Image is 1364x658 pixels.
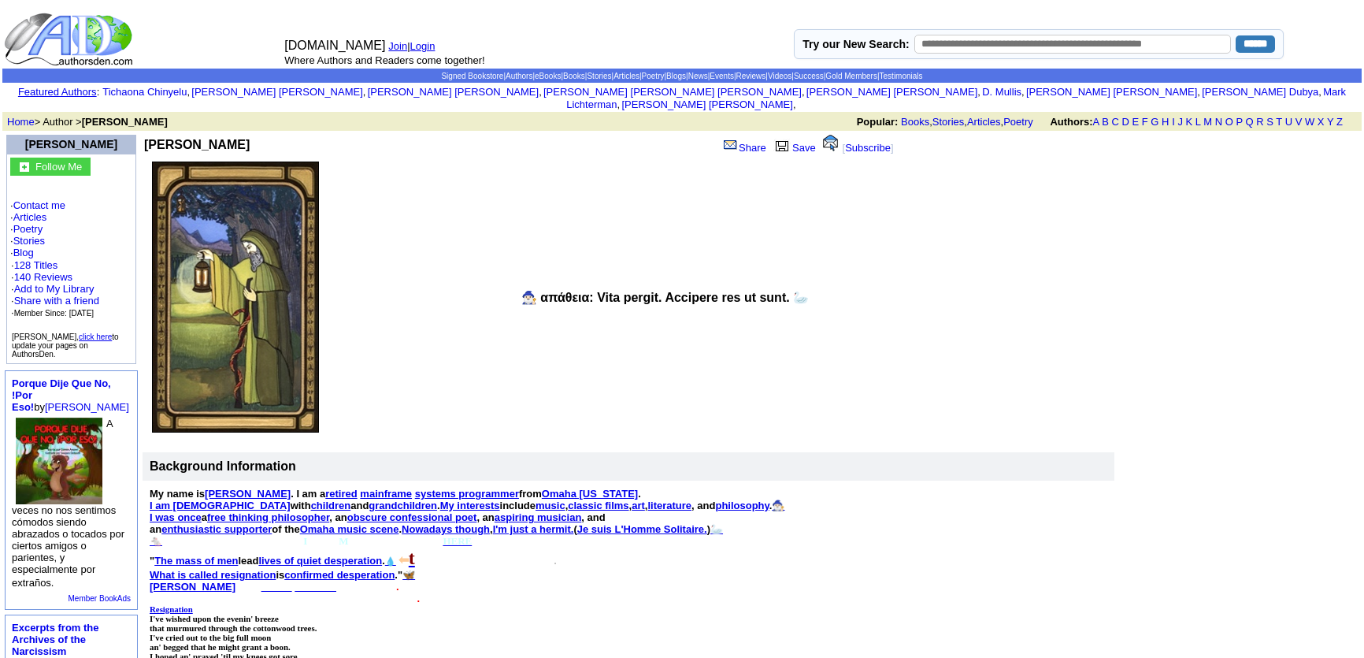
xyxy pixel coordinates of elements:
[407,40,440,52] font: |
[368,86,539,98] a: [PERSON_NAME] [PERSON_NAME]
[1050,116,1092,128] b: Authors:
[102,86,187,98] a: Tichaona Chinyelu
[566,86,1346,110] a: Mark Lichterman
[1321,88,1323,97] font: i
[150,614,279,623] b: I've wished upon the evenin' breeze
[336,581,396,593] font: des papillons
[1186,116,1193,128] a: K
[4,12,136,67] img: logo_ad.gif
[845,142,891,154] a: Subscribe
[150,633,271,642] b: I've cried out to the big full moon
[16,418,102,504] img: 80175.jpg
[18,86,97,98] a: Featured Authors
[11,259,99,318] font: · ·
[261,581,292,593] a: Suivez
[967,116,1001,128] a: Articles
[150,523,723,535] span: an of the . , ( )
[805,88,806,97] font: i
[303,535,307,547] span: I
[18,86,99,98] font: :
[14,295,99,307] a: Share with a friend
[402,569,415,581] a: 🦋
[369,500,437,511] a: grandchildren
[35,161,82,173] font: Follow Me
[1295,116,1303,128] a: V
[495,511,582,523] a: aspiring musician
[1142,116,1148,128] a: F
[150,535,162,547] a: 🐁
[396,581,399,593] b: .
[1327,116,1333,128] a: Y
[857,116,899,128] b: Popular:
[415,555,554,567] span: his is what I've written about
[724,139,737,151] img: share_page.gif
[880,72,923,80] a: Testimonials
[14,271,72,283] a: 140 Reviews
[1336,116,1343,128] a: Z
[410,40,436,52] a: Login
[45,401,129,413] a: [PERSON_NAME]
[506,72,532,80] a: Authors
[1121,116,1129,128] a: D
[794,72,824,80] a: Success
[14,259,58,271] a: 128 Titles
[417,593,421,604] span: .
[587,72,611,80] a: Stories
[347,511,477,523] a: obscure confessional poet
[284,54,484,66] font: Where Authors and Readers come together!
[20,162,29,172] img: gc.jpg
[796,101,798,110] font: i
[710,72,734,80] a: Events
[150,642,291,652] b: an' begged that he might grant a boon.
[11,283,99,318] font: · · ·
[1025,88,1026,97] font: i
[825,72,877,80] a: Gold Members
[385,556,396,566] a: 💧
[13,247,34,258] a: Blog
[1203,116,1212,128] a: M
[736,72,766,80] a: Reviews
[1202,86,1318,98] a: [PERSON_NAME] Dubya
[772,142,816,154] a: Save
[388,40,407,52] a: Join
[144,138,250,151] b: [PERSON_NAME]
[150,459,296,473] b: Background Information
[150,500,291,511] a: I am [DEMOGRAPHIC_DATA]
[150,511,606,523] span: a , an , an , and
[1151,116,1158,128] a: G
[12,377,111,413] a: Porque Dije Que No, !Por Eso!
[1026,86,1197,98] a: [PERSON_NAME] [PERSON_NAME]
[205,488,291,500] a: [PERSON_NAME]
[12,333,119,359] font: [PERSON_NAME], to update your pages on AuthorsDen.
[772,500,784,511] a: 🧙🏻‍♂️
[154,555,238,567] a: The mass of men
[1305,116,1314,128] a: W
[536,500,565,511] a: music
[207,511,329,523] a: free thinking philosopher
[79,333,112,341] a: click here
[1276,116,1282,128] a: T
[901,116,929,128] a: Books
[150,555,415,567] span: " lead .
[568,500,628,511] a: classic films
[768,72,791,80] a: Videos
[710,523,723,535] a: 🦢
[150,623,317,633] b: that murmured through the cottonwood trees.
[25,138,117,151] font: [PERSON_NAME]
[402,523,490,535] a: Nowadays though
[715,500,769,511] a: philosophy
[1003,116,1033,128] a: Poetry
[150,569,415,581] span: is ."
[554,555,557,567] span: .
[295,581,336,593] span: le sentier
[284,39,385,52] font: [DOMAIN_NAME]
[1318,116,1325,128] a: X
[258,555,382,567] a: lives of quiet desperation
[360,488,412,500] a: mainframe
[13,235,45,247] a: Stories
[69,594,131,603] a: Member BookAds
[1111,116,1118,128] a: C
[535,72,561,80] a: eBooks
[14,309,95,318] font: Member Since: [DATE]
